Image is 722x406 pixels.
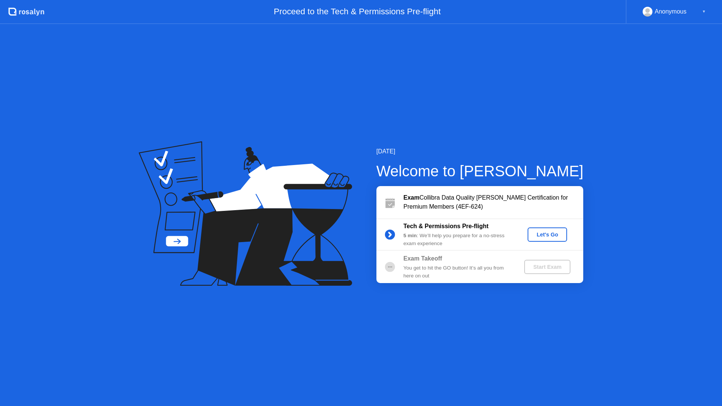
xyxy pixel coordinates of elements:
div: You get to hit the GO button! It’s all you from here on out [403,264,512,280]
div: Welcome to [PERSON_NAME] [376,160,584,182]
button: Start Exam [524,260,570,274]
b: 5 min [403,233,417,238]
div: Anonymous [655,7,687,17]
b: Tech & Permissions Pre-flight [403,223,488,229]
div: Start Exam [527,264,567,270]
div: Collibra Data Quality [PERSON_NAME] Certification for Premium Members (4EF-624) [403,193,583,211]
b: Exam [403,194,420,201]
div: Let's Go [531,232,564,238]
div: ▼ [702,7,706,17]
b: Exam Takeoff [403,255,442,262]
div: [DATE] [376,147,584,156]
div: : We’ll help you prepare for a no-stress exam experience [403,232,512,247]
button: Let's Go [528,227,567,242]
